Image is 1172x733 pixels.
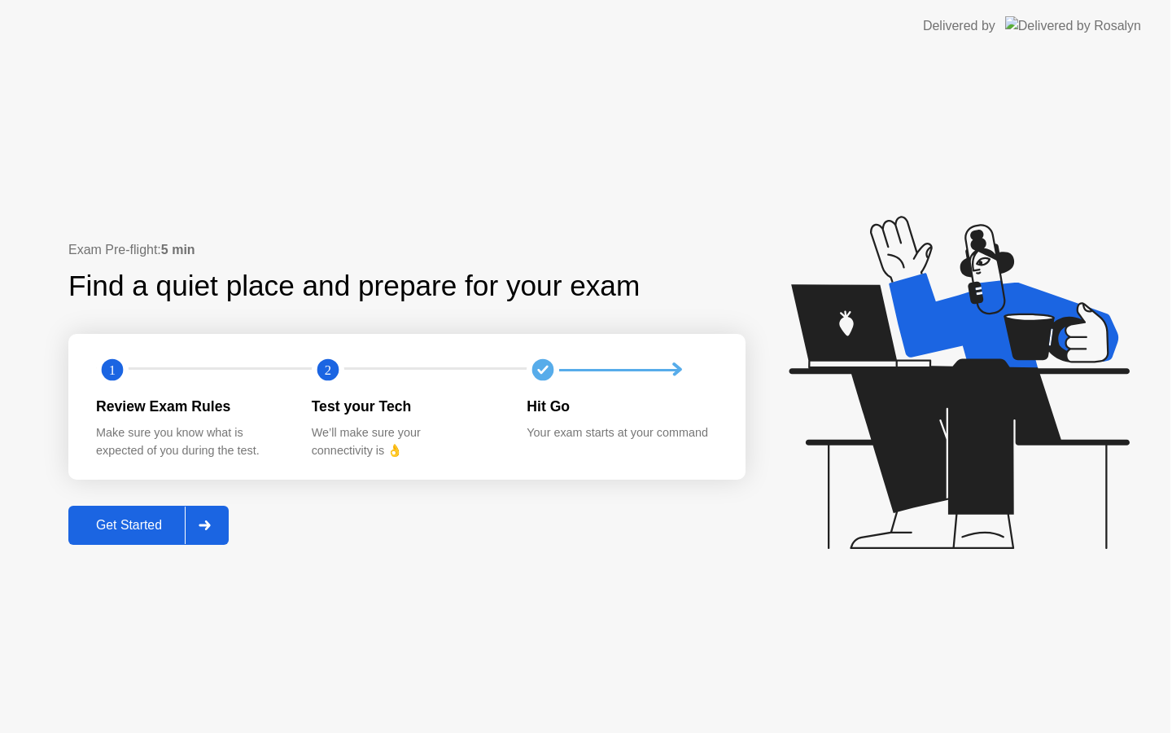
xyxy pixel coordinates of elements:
[68,265,642,308] div: Find a quiet place and prepare for your exam
[1005,16,1141,35] img: Delivered by Rosalyn
[923,16,995,36] div: Delivered by
[312,396,501,417] div: Test your Tech
[96,424,286,459] div: Make sure you know what is expected of you during the test.
[68,506,229,545] button: Get Started
[527,396,716,417] div: Hit Go
[73,518,185,533] div: Get Started
[68,240,746,260] div: Exam Pre-flight:
[109,362,116,378] text: 1
[312,424,501,459] div: We’ll make sure your connectivity is 👌
[325,362,331,378] text: 2
[527,424,716,442] div: Your exam starts at your command
[96,396,286,417] div: Review Exam Rules
[161,243,195,257] b: 5 min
